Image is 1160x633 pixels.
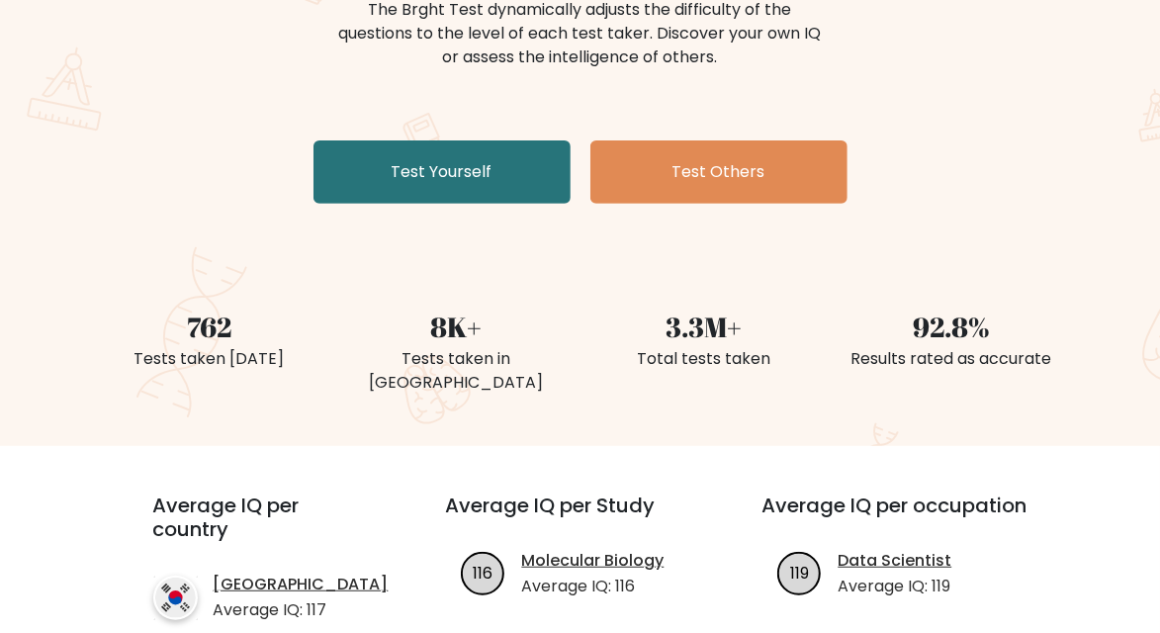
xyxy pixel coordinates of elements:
[445,494,714,541] h3: Average IQ per Study
[521,575,664,598] p: Average IQ: 116
[214,598,389,622] p: Average IQ: 117
[153,576,198,620] img: country
[592,347,816,371] div: Total tests taken
[840,307,1063,348] div: 92.8%
[590,140,848,204] a: Test Others
[521,549,664,573] a: Molecular Biology
[345,347,569,395] div: Tests taken in [GEOGRAPHIC_DATA]
[345,307,569,348] div: 8K+
[313,140,571,204] a: Test Yourself
[153,494,375,565] h3: Average IQ per country
[840,347,1063,371] div: Results rated as accurate
[474,562,493,585] text: 116
[838,549,951,573] a: Data Scientist
[214,573,389,596] a: [GEOGRAPHIC_DATA]
[790,562,809,585] text: 119
[761,494,1030,541] h3: Average IQ per occupation
[592,307,816,348] div: 3.3M+
[98,347,321,371] div: Tests taken [DATE]
[98,307,321,348] div: 762
[838,575,951,598] p: Average IQ: 119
